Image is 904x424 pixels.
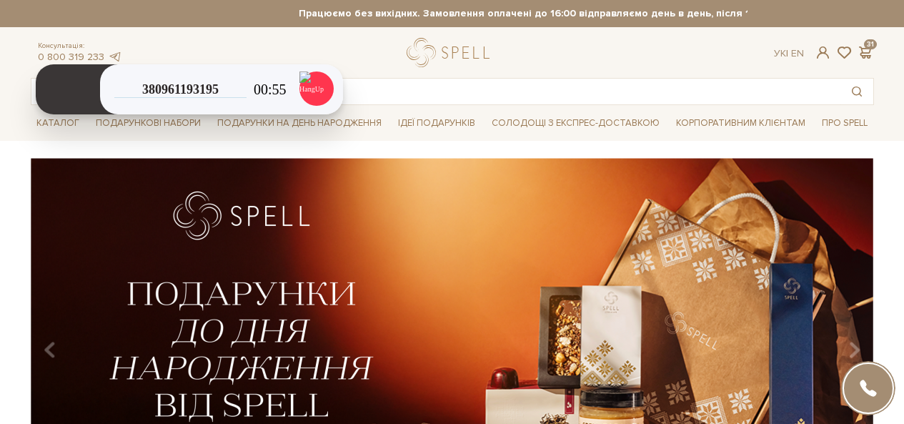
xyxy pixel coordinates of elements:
[774,47,804,60] div: Ук
[791,47,804,59] a: En
[392,112,481,134] span: Ідеї подарунків
[38,41,122,51] span: Консультація:
[816,112,873,134] span: Про Spell
[786,47,788,59] span: |
[840,79,873,104] button: Пошук товару у каталозі
[670,111,811,135] a: Корпоративним клієнтам
[90,112,207,134] span: Подарункові набори
[31,79,840,104] input: Пошук товару у каталозі
[212,112,387,134] span: Подарунки на День народження
[108,51,122,63] a: telegram
[38,51,104,63] a: 0 800 319 233
[486,111,665,135] a: Солодощі з експрес-доставкою
[31,112,85,134] span: Каталог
